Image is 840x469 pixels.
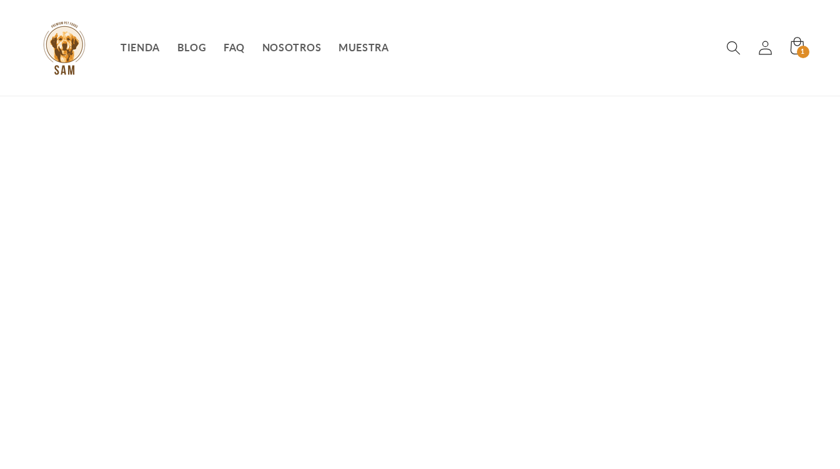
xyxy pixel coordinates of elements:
a: FAQ [215,33,254,63]
span: TIENDA [121,41,160,54]
a: NOSOTROS [254,33,330,63]
span: NOSOTROS [262,41,322,54]
a: BLOG [169,33,215,63]
span: FAQ [224,41,245,54]
img: Sam Pet Foods [36,20,92,76]
span: 1 [801,46,805,58]
a: TIENDA [112,33,169,63]
span: MUESTRA [338,41,389,54]
a: MUESTRA [330,33,397,63]
summary: Búsqueda [718,32,750,64]
span: BLOG [177,41,207,54]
